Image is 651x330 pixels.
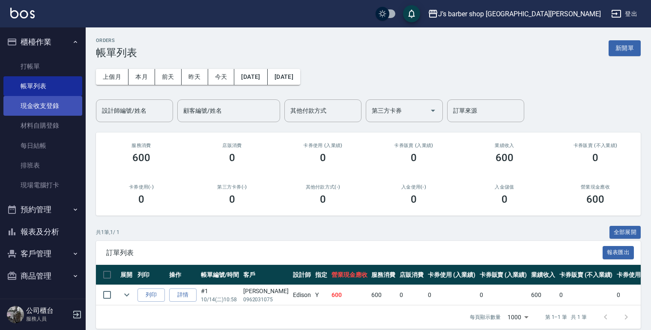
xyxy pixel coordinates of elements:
h3: 0 [411,193,417,205]
p: 0962031075 [243,296,289,303]
button: 報表匯出 [603,246,634,259]
a: 詳情 [169,288,197,302]
h2: 卡券販賣 (入業績) [379,143,449,148]
h2: ORDERS [96,38,137,43]
div: 1000 [504,306,532,329]
h3: 600 [586,193,604,205]
img: Person [7,306,24,323]
a: 打帳單 [3,57,82,76]
button: 全部展開 [609,226,641,239]
p: 10/14 (二) 10:58 [201,296,239,303]
h3: 0 [138,193,144,205]
td: #1 [199,285,241,305]
button: 前天 [155,69,182,85]
th: 卡券使用 (入業績) [426,265,478,285]
td: Y [313,285,329,305]
td: 600 [529,285,557,305]
div: [PERSON_NAME] [243,287,289,296]
th: 卡券使用(-) [615,265,650,285]
h2: 其他付款方式(-) [288,184,358,190]
td: 0 [426,285,478,305]
th: 操作 [167,265,199,285]
h2: 業績收入 [469,143,540,148]
img: Logo [10,8,35,18]
h2: 第三方卡券(-) [197,184,267,190]
button: 本月 [128,69,155,85]
p: 共 1 筆, 1 / 1 [96,228,119,236]
th: 帳單編號/時間 [199,265,241,285]
h2: 入金使用(-) [379,184,449,190]
h3: 0 [502,193,508,205]
th: 店販消費 [397,265,426,285]
p: 服務人員 [26,315,70,323]
button: 櫃檯作業 [3,31,82,53]
h3: 0 [320,193,326,205]
h3: 0 [229,193,235,205]
th: 營業現金應收 [329,265,370,285]
h3: 0 [411,152,417,164]
th: 服務消費 [369,265,397,285]
button: 昨天 [182,69,208,85]
p: 每頁顯示數量 [470,313,501,321]
h3: 帳單列表 [96,47,137,59]
h5: 公司櫃台 [26,306,70,315]
td: 0 [615,285,650,305]
h2: 卡券使用 (入業績) [288,143,358,148]
button: [DATE] [234,69,267,85]
h3: 0 [592,152,598,164]
button: [DATE] [268,69,300,85]
button: Open [426,104,440,117]
button: 預約管理 [3,198,82,221]
button: J’s barber shop [GEOGRAPHIC_DATA][PERSON_NAME] [424,5,604,23]
a: 排班表 [3,156,82,175]
button: 報表及分析 [3,221,82,243]
a: 帳單列表 [3,76,82,96]
th: 指定 [313,265,329,285]
span: 訂單列表 [106,249,603,257]
th: 列印 [135,265,167,285]
td: 0 [478,285,529,305]
h2: 卡券販賣 (不入業績) [560,143,630,148]
h2: 店販消費 [197,143,267,148]
h3: 0 [229,152,235,164]
a: 每日結帳 [3,136,82,156]
th: 業績收入 [529,265,557,285]
button: 客戶管理 [3,243,82,265]
button: 商品管理 [3,265,82,287]
h2: 入金儲值 [469,184,540,190]
h3: 600 [496,152,514,164]
button: save [403,5,420,22]
th: 設計師 [291,265,313,285]
a: 報表匯出 [603,248,634,256]
td: Edison [291,285,313,305]
th: 客戶 [241,265,291,285]
td: 0 [397,285,426,305]
th: 卡券販賣 (不入業績) [557,265,615,285]
button: 新開單 [609,40,641,56]
button: 登出 [608,6,641,22]
h3: 600 [132,152,150,164]
a: 現場電腦打卡 [3,175,82,195]
a: 現金收支登錄 [3,96,82,116]
button: 列印 [137,288,165,302]
td: 600 [369,285,397,305]
a: 材料自購登錄 [3,116,82,135]
th: 卡券販賣 (入業績) [478,265,529,285]
a: 新開單 [609,44,641,52]
h3: 服務消費 [106,143,176,148]
h2: 卡券使用(-) [106,184,176,190]
button: 今天 [208,69,235,85]
th: 展開 [118,265,135,285]
div: J’s barber shop [GEOGRAPHIC_DATA][PERSON_NAME] [438,9,601,19]
button: 上個月 [96,69,128,85]
h3: 0 [320,152,326,164]
td: 0 [557,285,615,305]
h2: 營業現金應收 [560,184,630,190]
td: 600 [329,285,370,305]
p: 第 1–1 筆 共 1 筆 [545,313,587,321]
button: expand row [120,288,133,301]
